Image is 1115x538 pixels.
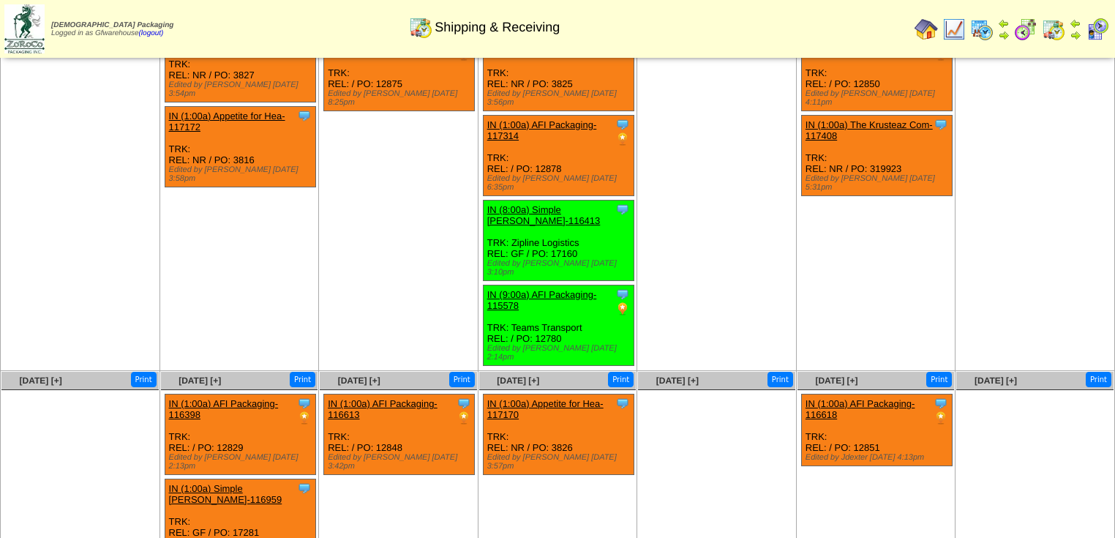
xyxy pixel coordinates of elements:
div: Edited by Jdexter [DATE] 4:13pm [806,453,952,462]
a: [DATE] [+] [656,376,699,386]
div: TRK: REL: NR / PO: 3816 [165,107,315,187]
img: arrowright.gif [998,29,1010,41]
div: Edited by [PERSON_NAME] [DATE] 3:54pm [169,81,315,98]
a: [DATE] [+] [975,376,1017,386]
img: arrowleft.gif [998,18,1010,29]
a: [DATE] [+] [338,376,380,386]
img: Tooltip [297,396,312,411]
button: Print [290,372,315,387]
img: Tooltip [615,287,630,302]
a: IN (1:00a) Simple [PERSON_NAME]-116959 [169,483,282,505]
div: Edited by [PERSON_NAME] [DATE] 2:13pm [169,453,315,471]
div: TRK: REL: / PO: 12848 [324,395,475,475]
button: Print [767,372,793,387]
a: IN (1:00a) The Krusteaz Com-117408 [806,119,933,141]
a: IN (8:00a) Simple [PERSON_NAME]-116413 [487,204,601,226]
a: IN (1:00a) AFI Packaging-116398 [169,398,279,420]
img: Tooltip [934,117,948,132]
a: IN (1:00a) Appetite for Hea-117170 [487,398,604,420]
button: Print [449,372,475,387]
div: Edited by [PERSON_NAME] [DATE] 3:57pm [487,453,634,471]
img: Tooltip [615,117,630,132]
div: Edited by [PERSON_NAME] [DATE] 3:10pm [487,259,634,277]
div: Edited by [PERSON_NAME] [DATE] 5:31pm [806,174,952,192]
div: Edited by [PERSON_NAME] [DATE] 4:11pm [806,89,952,107]
img: Tooltip [934,396,948,411]
div: Edited by [PERSON_NAME] [DATE] 3:58pm [169,165,315,183]
img: PO [615,132,630,146]
a: [DATE] [+] [20,376,62,386]
a: IN (9:00a) AFI Packaging-115578 [487,289,597,311]
span: Logged in as Gfwarehouse [51,21,173,37]
img: Tooltip [615,202,630,217]
img: calendarinout.gif [1042,18,1065,41]
div: Edited by [PERSON_NAME] [DATE] 3:42pm [328,453,474,471]
div: TRK: Zipline Logistics REL: GF / PO: 17160 [483,201,634,281]
button: Print [926,372,952,387]
img: PO [297,411,312,425]
div: TRK: REL: / PO: 12829 [165,395,315,475]
div: TRK: REL: NR / PO: 3825 [483,31,634,111]
img: calendarcustomer.gif [1086,18,1109,41]
img: PO [457,411,471,425]
img: PO [934,411,948,425]
a: (logout) [139,29,164,37]
a: IN (1:00a) AFI Packaging-117314 [487,119,597,141]
div: Edited by [PERSON_NAME] [DATE] 8:25pm [328,89,474,107]
a: IN (1:00a) AFI Packaging-116613 [328,398,438,420]
img: home.gif [915,18,938,41]
a: [DATE] [+] [179,376,221,386]
img: zoroco-logo-small.webp [4,4,45,53]
div: TRK: REL: / PO: 12850 [801,31,952,111]
a: [DATE] [+] [815,376,857,386]
div: Edited by [PERSON_NAME] [DATE] 2:14pm [487,344,634,362]
img: Tooltip [297,108,312,123]
img: arrowright.gif [1070,29,1081,41]
a: IN (1:00a) AFI Packaging-116618 [806,398,915,420]
button: Print [608,372,634,387]
div: Edited by [PERSON_NAME] [DATE] 6:35pm [487,174,634,192]
a: [DATE] [+] [497,376,539,386]
div: TRK: REL: / PO: 12878 [483,116,634,196]
img: line_graph.gif [942,18,966,41]
img: Tooltip [457,396,471,411]
a: IN (1:00a) Appetite for Hea-117172 [169,111,285,132]
img: arrowleft.gif [1070,18,1081,29]
button: Print [1086,372,1111,387]
div: Edited by [PERSON_NAME] [DATE] 3:56pm [487,89,634,107]
img: calendarprod.gif [970,18,994,41]
div: TRK: REL: / PO: 12851 [801,395,952,466]
img: Tooltip [615,396,630,411]
img: calendarinout.gif [409,15,432,39]
img: PO [615,302,630,316]
div: TRK: Teams Transport REL: / PO: 12780 [483,285,634,366]
button: Print [131,372,157,387]
div: TRK: REL: NR / PO: 319923 [801,116,952,196]
img: calendarblend.gif [1014,18,1037,41]
span: Shipping & Receiving [435,20,560,35]
div: TRK: REL: / PO: 12875 [324,31,475,111]
span: [DEMOGRAPHIC_DATA] Packaging [51,21,173,29]
img: Tooltip [297,481,312,496]
div: TRK: REL: NR / PO: 3826 [483,395,634,475]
